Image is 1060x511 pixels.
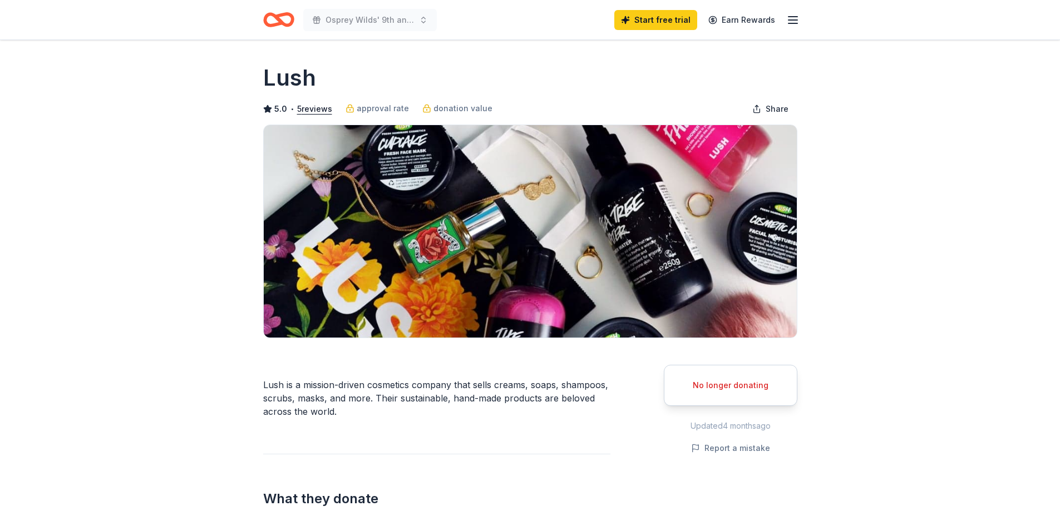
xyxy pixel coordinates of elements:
[274,102,287,116] span: 5.0
[766,102,788,116] span: Share
[263,490,610,508] h2: What they donate
[357,102,409,115] span: approval rate
[433,102,492,115] span: donation value
[297,102,332,116] button: 5reviews
[702,10,782,30] a: Earn Rewards
[263,378,610,418] div: Lush is a mission-driven cosmetics company that sells creams, soaps, shampoos, scrubs, masks, and...
[678,379,783,392] div: No longer donating
[743,98,797,120] button: Share
[263,62,316,93] h1: Lush
[290,105,294,113] span: •
[614,10,697,30] a: Start free trial
[691,441,770,455] button: Report a mistake
[346,102,409,115] a: approval rate
[263,7,294,33] a: Home
[664,419,797,433] div: Updated 4 months ago
[326,13,415,27] span: Osprey Wilds' 9th annual Bids for Kids fundraiser
[422,102,492,115] a: donation value
[303,9,437,31] button: Osprey Wilds' 9th annual Bids for Kids fundraiser
[264,125,797,338] img: Image for Lush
